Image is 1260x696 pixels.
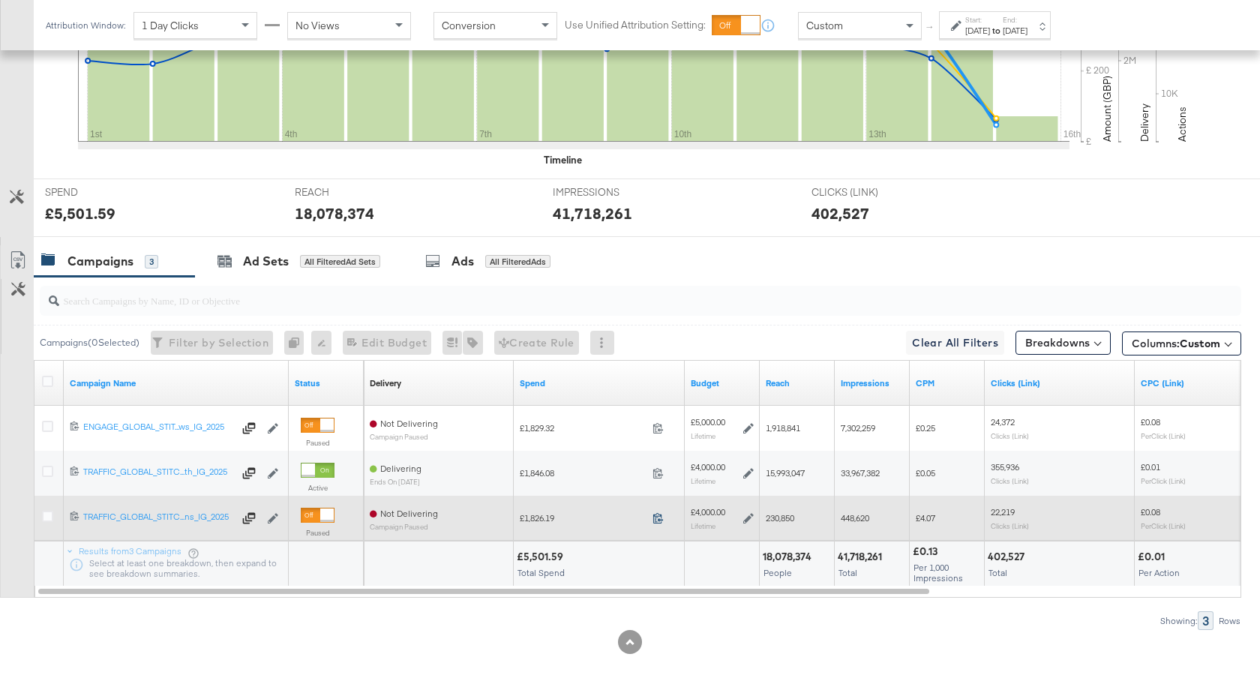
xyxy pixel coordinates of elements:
span: £0.25 [916,422,935,433]
div: £0.13 [913,544,942,559]
span: Per 1,000 Impressions [913,562,963,583]
button: Breakdowns [1015,331,1111,355]
span: £4.07 [916,512,935,523]
text: Delivery [1138,103,1151,142]
strong: to [990,25,1003,36]
div: Campaigns [67,253,133,270]
span: No Views [295,19,340,32]
sub: Per Click (Link) [1141,521,1186,530]
input: Search Campaigns by Name, ID or Objective [59,280,1132,309]
a: The number of clicks on links appearing on your ad or Page that direct people to your sites off F... [991,377,1129,389]
span: Not Delivering [380,418,438,429]
div: Campaigns ( 0 Selected) [40,336,139,349]
span: £0.05 [916,467,935,478]
div: Showing: [1159,616,1198,626]
span: ↑ [923,25,937,31]
text: Actions [1175,106,1189,142]
a: Your campaign name. [70,377,283,389]
div: Timeline [544,153,582,167]
div: ENGAGE_GLOBAL_STIT...ws_IG_2025 [83,421,233,433]
sub: Lifetime [691,476,715,485]
div: £5,501.59 [45,202,115,224]
span: 230,850 [766,512,794,523]
div: 402,527 [811,202,869,224]
a: Reflects the ability of your Ad Campaign to achieve delivery based on ad states, schedule and bud... [370,377,401,389]
div: Attribution Window: [45,20,126,31]
span: Not Delivering [380,508,438,519]
label: Paused [301,438,334,448]
label: Use Unified Attribution Setting: [565,18,706,32]
label: Paused [301,528,334,538]
div: 0 [284,331,311,355]
span: £1,829.32 [520,422,646,433]
a: ENGAGE_GLOBAL_STIT...ws_IG_2025 [83,421,233,436]
div: 41,718,261 [553,202,632,224]
span: 1,918,841 [766,422,800,433]
span: IMPRESSIONS [553,185,665,199]
span: £0.01 [1141,461,1160,472]
a: The number of times your ad was served. On mobile apps an ad is counted as served the first time ... [841,377,904,389]
span: Custom [806,19,843,32]
sub: Clicks (Link) [991,431,1029,440]
label: Start: [965,15,990,25]
div: All Filtered Ads [485,255,550,268]
div: TRAFFIC_GLOBAL_STITC...ns_IG_2025 [83,511,233,523]
div: £5,000.00 [691,416,725,428]
a: The maximum amount you're willing to spend on your ads, on average each day or over the lifetime ... [691,377,754,389]
a: TRAFFIC_GLOBAL_STITC...th_IG_2025 [83,466,233,481]
span: Clear All Filters [912,334,998,352]
div: 3 [1198,611,1213,630]
a: TRAFFIC_GLOBAL_STITC...ns_IG_2025 [83,511,233,526]
sub: Clicks (Link) [991,521,1029,530]
span: Conversion [442,19,496,32]
span: 22,219 [991,506,1015,517]
span: SPEND [45,185,157,199]
div: Ad Sets [243,253,289,270]
div: [DATE] [965,25,990,37]
span: 355,936 [991,461,1019,472]
span: 33,967,382 [841,467,880,478]
span: CLICKS (LINK) [811,185,924,199]
div: [DATE] [1003,25,1027,37]
span: £1,826.19 [520,512,646,523]
span: Total [838,567,857,578]
div: £4,000.00 [691,461,725,473]
div: 402,527 [988,550,1029,564]
div: TRAFFIC_GLOBAL_STITC...th_IG_2025 [83,466,233,478]
a: The average cost you've paid to have 1,000 impressions of your ad. [916,377,979,389]
div: £4,000.00 [691,506,725,518]
div: 41,718,261 [838,550,886,564]
span: REACH [295,185,407,199]
div: All Filtered Ad Sets [300,255,380,268]
button: Columns:Custom [1122,331,1241,355]
span: 1 Day Clicks [142,19,199,32]
div: Rows [1218,616,1241,626]
span: Total [988,567,1007,578]
span: 7,302,259 [841,422,875,433]
label: Active [301,483,334,493]
div: £5,501.59 [517,550,568,564]
div: 18,078,374 [295,202,374,224]
sub: Campaign Paused [370,433,438,441]
div: £0.01 [1138,550,1169,564]
sub: Per Click (Link) [1141,431,1186,440]
sub: Per Click (Link) [1141,476,1186,485]
div: Delivery [370,377,401,389]
span: People [763,567,792,578]
sub: Clicks (Link) [991,476,1029,485]
span: Columns: [1132,336,1220,351]
span: Per Action [1138,567,1180,578]
a: The total amount spent to date. [520,377,679,389]
span: 15,993,047 [766,467,805,478]
button: Clear All Filters [906,331,1004,355]
span: £0.08 [1141,506,1160,517]
span: £0.08 [1141,416,1160,427]
span: Custom [1180,337,1220,350]
sub: Campaign Paused [370,523,438,531]
span: Total Spend [517,567,565,578]
span: 448,620 [841,512,869,523]
div: 18,078,374 [763,550,816,564]
span: £1,846.08 [520,467,646,478]
span: Delivering [380,463,421,474]
a: The number of people your ad was served to. [766,377,829,389]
